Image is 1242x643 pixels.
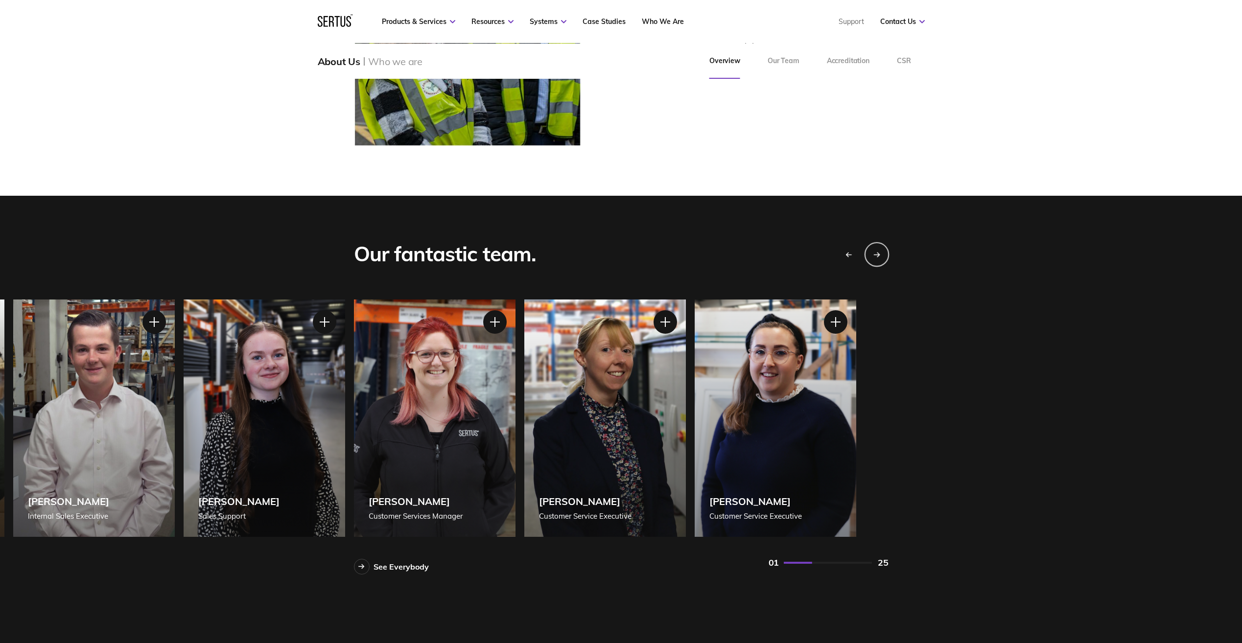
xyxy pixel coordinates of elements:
a: Our Team [754,44,813,79]
div: See Everybody [374,562,429,572]
a: Case Studies [583,17,626,26]
a: Resources [471,17,514,26]
div: Our fantastic team. [354,241,537,267]
a: Systems [530,17,566,26]
div: 25 [878,557,888,568]
div: Internal Sales Executive [28,510,109,522]
div: [PERSON_NAME] [28,495,109,507]
div: Chat-widget [1066,529,1242,643]
div: [PERSON_NAME] [369,495,463,507]
div: Who we are [368,55,422,68]
div: Customer Services Manager [369,510,463,522]
a: Who We Are [642,17,684,26]
div: Customer Service Executive [709,510,802,522]
a: See Everybody [354,559,429,574]
a: Products & Services [382,17,455,26]
iframe: Chat Widget [1066,529,1242,643]
div: [PERSON_NAME] [198,495,280,507]
div: Sales Support [198,510,280,522]
div: Customer Service Executive [539,510,632,522]
div: Previous slide [837,243,860,266]
a: CSR [883,44,925,79]
div: [PERSON_NAME] [709,495,802,507]
div: About Us [318,55,360,68]
a: Support [839,17,864,26]
a: Accreditation [813,44,883,79]
a: Contact Us [880,17,925,26]
div: 01 [769,557,779,568]
div: Next slide [864,242,889,266]
div: [PERSON_NAME] [539,495,632,507]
